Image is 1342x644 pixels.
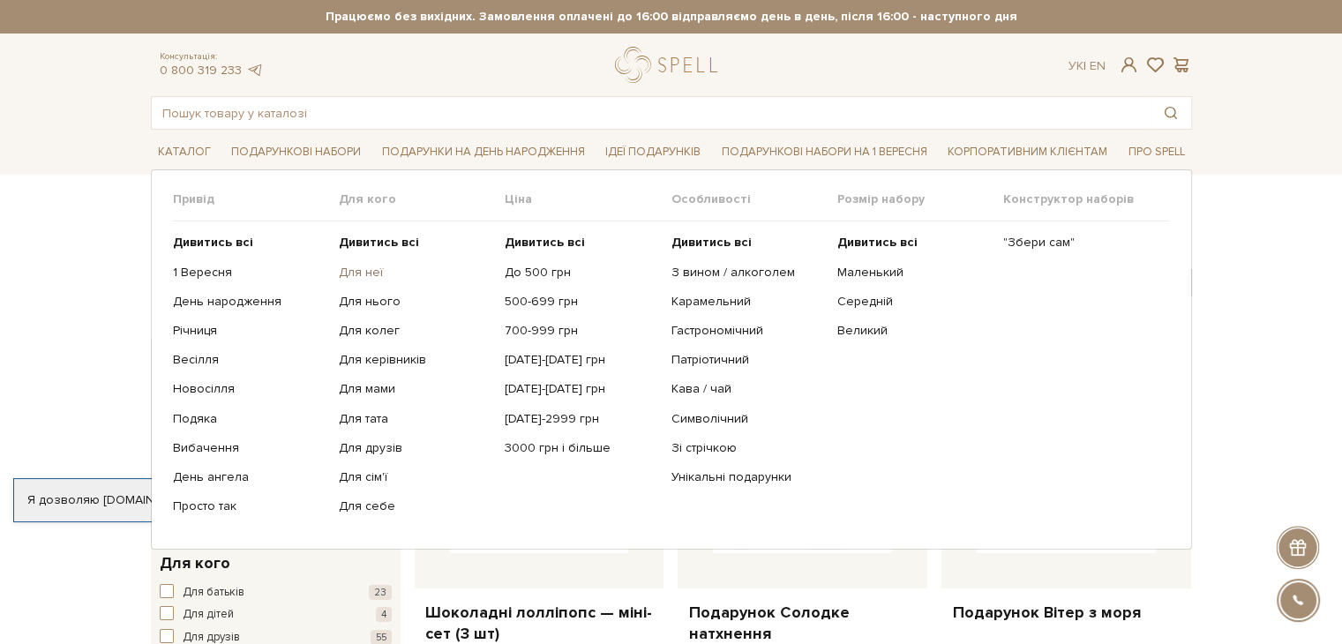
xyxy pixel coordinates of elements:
[152,97,1151,129] input: Пошук товару у каталозі
[339,469,491,485] a: Для сім'ї
[183,584,244,602] span: Для батьків
[941,137,1114,167] a: Корпоративним клієнтам
[173,323,326,339] a: Річниця
[339,352,491,368] a: Для керівників
[505,235,657,251] a: Дивитись всі
[1121,139,1192,166] a: Про Spell
[837,235,918,250] b: Дивитись всі
[505,440,657,456] a: 3000 грн і більше
[339,235,419,250] b: Дивитись всі
[952,603,1181,623] a: Подарунок Вітер з моря
[173,235,253,250] b: Дивитись всі
[224,139,368,166] a: Подарункові набори
[151,169,1192,550] div: Каталог
[425,603,654,644] a: Шоколадні лолліпопс — міні-сет (3 шт)
[339,265,491,281] a: Для неї
[160,51,264,63] span: Консультація:
[339,411,491,427] a: Для тата
[671,352,823,368] a: Патріотичний
[1003,191,1169,207] span: Конструктор наборів
[598,139,708,166] a: Ідеї подарунків
[505,294,657,310] a: 500-699 грн
[173,294,326,310] a: День народження
[369,585,392,600] span: 23
[183,606,234,624] span: Для дітей
[173,352,326,368] a: Весілля
[173,191,339,207] span: Привід
[671,294,823,310] a: Карамельний
[671,265,823,281] a: З вином / алкоголем
[505,352,657,368] a: [DATE]-[DATE] грн
[160,63,242,78] a: 0 800 319 233
[160,551,230,575] span: Для кого
[671,323,823,339] a: Гастрономічний
[1003,235,1156,251] a: "Збери сам"
[173,469,326,485] a: День ангела
[339,440,491,456] a: Для друзів
[339,323,491,339] a: Для колег
[14,492,492,508] div: Я дозволяю [DOMAIN_NAME] використовувати
[715,137,934,167] a: Подарункові набори на 1 Вересня
[837,191,1003,207] span: Розмір набору
[505,323,657,339] a: 700-999 грн
[376,607,392,622] span: 4
[505,191,671,207] span: Ціна
[671,235,751,250] b: Дивитись всі
[671,191,836,207] span: Особливості
[173,411,326,427] a: Подяка
[173,498,326,514] a: Просто так
[505,411,657,427] a: [DATE]-2999 грн
[160,584,392,602] button: Для батьків 23
[246,63,264,78] a: telegram
[688,603,917,644] a: Подарунок Солодке натхнення
[505,265,657,281] a: До 500 грн
[671,469,823,485] a: Унікальні подарунки
[339,294,491,310] a: Для нього
[173,265,326,281] a: 1 Вересня
[339,381,491,397] a: Для мами
[173,440,326,456] a: Вибачення
[615,47,725,83] a: logo
[671,411,823,427] a: Символічний
[375,139,592,166] a: Подарунки на День народження
[837,323,990,339] a: Великий
[1090,58,1106,73] a: En
[505,381,657,397] a: [DATE]-[DATE] грн
[671,381,823,397] a: Кава / чай
[1083,58,1086,73] span: |
[837,235,990,251] a: Дивитись всі
[339,498,491,514] a: Для себе
[671,440,823,456] a: Зі стрічкою
[173,235,326,251] a: Дивитись всі
[505,235,585,250] b: Дивитись всі
[339,191,505,207] span: Для кого
[1151,97,1191,129] button: Пошук товару у каталозі
[173,381,326,397] a: Новосілля
[1068,58,1106,74] div: Ук
[837,265,990,281] a: Маленький
[151,9,1192,25] strong: Працюємо без вихідних. Замовлення оплачені до 16:00 відправляємо день в день, після 16:00 - насту...
[160,606,392,624] button: Для дітей 4
[837,294,990,310] a: Середній
[339,235,491,251] a: Дивитись всі
[151,139,218,166] a: Каталог
[671,235,823,251] a: Дивитись всі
